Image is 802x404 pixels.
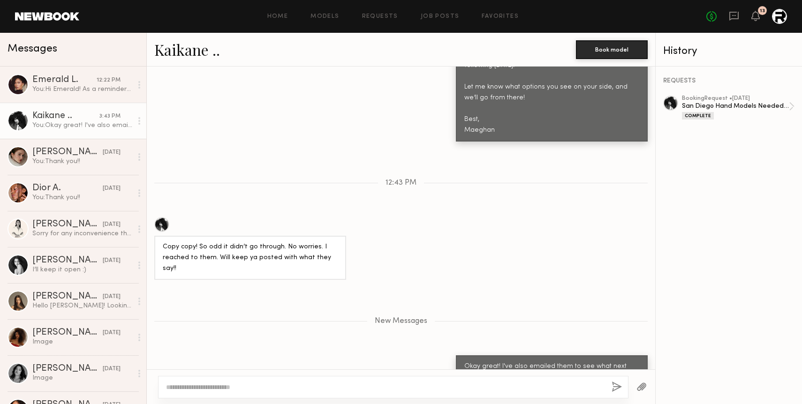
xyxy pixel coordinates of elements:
button: Book model [576,40,648,59]
div: Image [32,374,132,382]
div: [DATE] [103,220,121,229]
a: Models [310,14,339,20]
div: 13 [760,8,765,14]
div: [PERSON_NAME] [32,220,103,229]
div: [DATE] [103,292,121,301]
div: You: Hi Emerald! As a reminder we will need you to get a manicure within the manicure direction a... [32,85,132,94]
a: Favorites [482,14,519,20]
div: [PERSON_NAME] [32,328,103,337]
div: You: Thank you!! [32,157,132,166]
span: New Messages [375,317,427,325]
span: Messages [8,44,57,54]
div: Copy copy! So odd it didn’t go through. No worries. I reached to them. Will keep ya posted with w... [163,242,338,274]
div: Hello [PERSON_NAME]! Looking forward to hearing back from you [EMAIL_ADDRESS][DOMAIN_NAME] Thanks 🙏🏼 [32,301,132,310]
div: 3:43 PM [99,112,121,121]
div: History [663,46,794,57]
span: 12:43 PM [386,179,416,187]
div: You: Okay great! I've also emailed them to see what next steps are and will let you know as well! [32,121,132,130]
div: booking Request • [DATE] [682,96,789,102]
a: bookingRequest •[DATE]San Diego Hand Models Needed (9/4)Complete [682,96,794,120]
div: Okay great! I've also emailed them to see what next steps are and will let you know as well! [464,361,639,383]
div: [DATE] [103,329,121,337]
div: Sorry for any inconvenience this may cause [32,229,132,238]
div: [DATE] [103,365,121,374]
div: Emerald L. [32,75,97,85]
div: 12:22 PM [97,76,121,85]
div: [PERSON_NAME] [32,148,103,157]
a: Home [267,14,288,20]
div: Dior A. [32,184,103,193]
a: Requests [362,14,398,20]
div: [DATE] [103,184,121,193]
a: Book model [576,45,648,53]
div: Complete [682,112,714,120]
div: Kaikane .. [32,112,99,121]
div: San Diego Hand Models Needed (9/4) [682,102,789,111]
div: Image [32,337,132,346]
div: [DATE] [103,256,121,265]
div: [PERSON_NAME] [32,256,103,265]
div: [PERSON_NAME] [32,292,103,301]
div: You: Thank you!! [32,193,132,202]
a: Kaikane .. [154,39,220,60]
div: [PERSON_NAME] [32,364,103,374]
div: REQUESTS [663,78,794,84]
div: I’ll keep it open :) [32,265,132,274]
div: [DATE] [103,148,121,157]
a: Job Posts [421,14,460,20]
